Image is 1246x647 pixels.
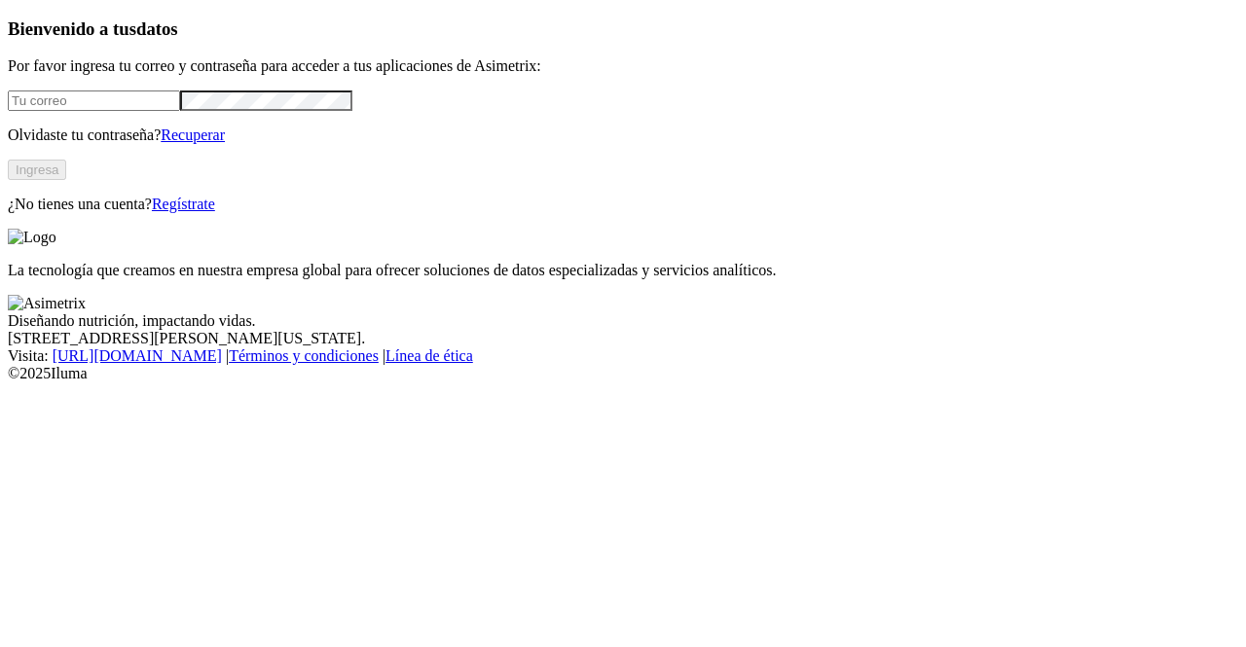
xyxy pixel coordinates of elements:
[229,347,379,364] a: Términos y condiciones
[53,347,222,364] a: [URL][DOMAIN_NAME]
[136,18,178,39] span: datos
[8,365,1238,382] div: © 2025 Iluma
[8,295,86,312] img: Asimetrix
[161,126,225,143] a: Recuperar
[152,196,215,212] a: Regístrate
[385,347,473,364] a: Línea de ética
[8,229,56,246] img: Logo
[8,126,1238,144] p: Olvidaste tu contraseña?
[8,262,1238,279] p: La tecnología que creamos en nuestra empresa global para ofrecer soluciones de datos especializad...
[8,330,1238,347] div: [STREET_ADDRESS][PERSON_NAME][US_STATE].
[8,347,1238,365] div: Visita : | |
[8,18,1238,40] h3: Bienvenido a tus
[8,312,1238,330] div: Diseñando nutrición, impactando vidas.
[8,160,66,180] button: Ingresa
[8,57,1238,75] p: Por favor ingresa tu correo y contraseña para acceder a tus aplicaciones de Asimetrix:
[8,90,180,111] input: Tu correo
[8,196,1238,213] p: ¿No tienes una cuenta?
